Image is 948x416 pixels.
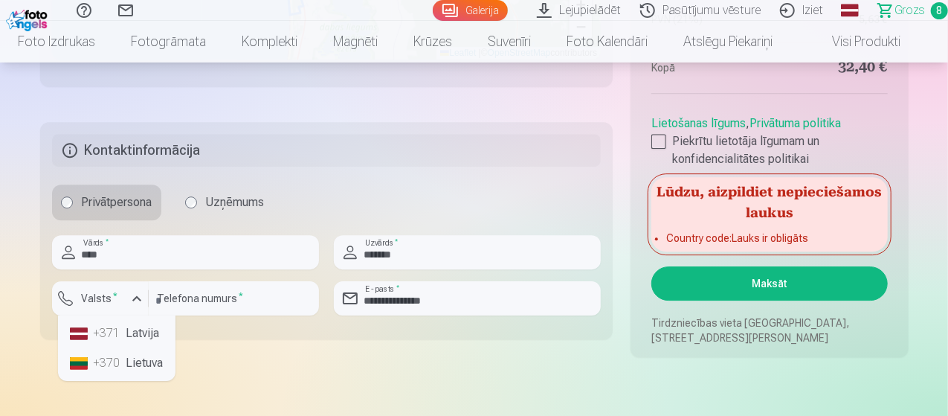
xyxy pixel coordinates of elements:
img: /fa1 [6,6,51,31]
label: Uzņēmums [176,185,274,220]
dt: Kopā [651,57,762,78]
span: Grozs [894,1,925,19]
li: Latvija [64,319,170,348]
a: Atslēgu piekariņi [665,21,790,63]
li: Country code : Lauks ir obligāts [666,231,872,246]
h5: Lūdzu, aizpildiet nepieciešamos laukus [651,177,887,225]
a: Lietošanas līgums [651,116,746,130]
h5: Kontaktinformācija [52,134,602,167]
a: Foto kalendāri [549,21,665,63]
input: Uzņēmums [185,196,197,208]
label: Valsts [76,291,124,306]
input: Privātpersona [61,196,73,208]
div: , [651,109,887,168]
div: +371 [94,324,123,342]
a: Fotogrāmata [113,21,224,63]
li: Lietuva [64,348,170,378]
div: Lauks ir obligāts [52,316,149,327]
a: Suvenīri [470,21,549,63]
p: Tirdzniecības vieta [GEOGRAPHIC_DATA], [STREET_ADDRESS][PERSON_NAME] [651,316,887,345]
a: Visi produkti [790,21,918,63]
a: Privātuma politika [749,116,841,130]
dd: 32,40 € [777,57,888,78]
label: Piekrītu lietotāja līgumam un konfidencialitātes politikai [651,132,887,168]
div: +370 [94,354,123,372]
label: Privātpersona [52,185,161,220]
a: Komplekti [224,21,315,63]
a: Krūzes [396,21,470,63]
span: 8 [931,2,948,19]
button: Maksāt [651,266,887,301]
a: Magnēti [315,21,396,63]
button: Valsts* [52,281,149,316]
